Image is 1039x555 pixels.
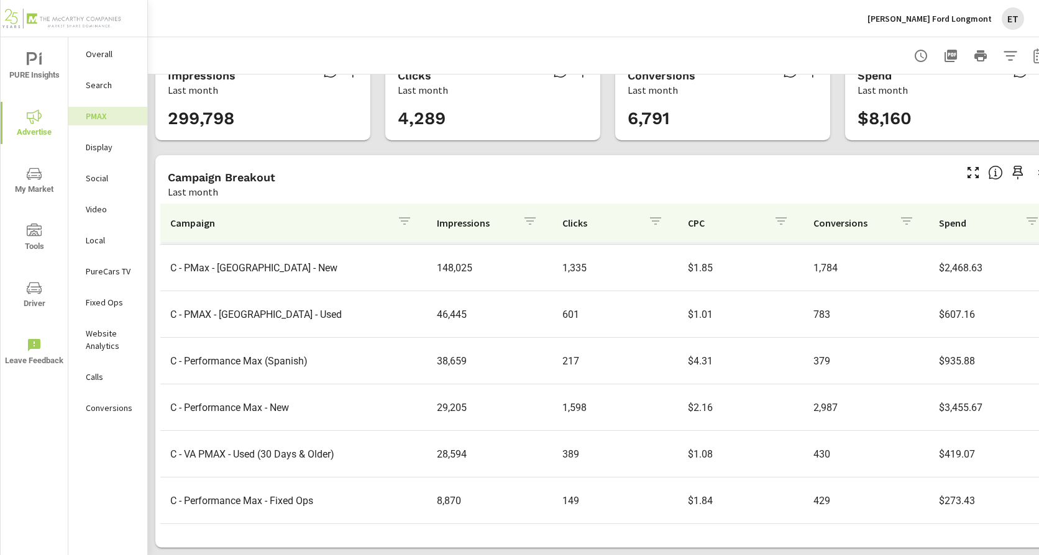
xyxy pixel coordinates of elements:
[552,392,678,423] td: 1,598
[1008,163,1028,183] span: Save this to your personalized report
[4,223,64,254] span: Tools
[4,166,64,197] span: My Market
[168,171,275,184] h5: Campaign Breakout
[68,169,147,187] div: Social
[552,485,678,517] td: 149
[86,203,137,215] p: Video
[68,200,147,219] div: Video
[86,141,137,153] p: Display
[68,138,147,156] div: Display
[858,83,908,97] p: Last month
[1002,7,1024,30] div: ET
[688,217,764,229] p: CPC
[562,217,638,229] p: Clicks
[86,265,137,277] p: PureCars TV
[867,13,992,24] p: [PERSON_NAME] Ford Longmont
[160,392,427,423] td: C - Performance Max - New
[168,69,236,82] h5: Impressions
[427,485,552,517] td: 8,870
[68,293,147,312] div: Fixed Ops
[938,43,963,68] button: "Export Report to PDF"
[160,299,427,330] td: C - PMAX - [GEOGRAPHIC_DATA] - Used
[86,296,137,309] p: Fixed Ops
[68,231,147,250] div: Local
[427,252,552,284] td: 148,025
[160,438,427,470] td: C - VA PMAX - Used (30 Days & Older)
[998,43,1023,68] button: Apply Filters
[427,438,552,470] td: 28,594
[939,217,1015,229] p: Spend
[4,52,64,83] span: PURE Insights
[678,485,803,517] td: $1.84
[968,43,993,68] button: Print Report
[552,252,678,284] td: 1,335
[678,392,803,423] td: $2.16
[678,345,803,377] td: $4.31
[678,438,803,470] td: $1.08
[427,299,552,330] td: 46,445
[160,345,427,377] td: C - Performance Max (Spanish)
[427,392,552,423] td: 29,205
[1,37,68,380] div: nav menu
[803,252,929,284] td: 1,784
[803,299,929,330] td: 783
[86,371,137,383] p: Calls
[988,165,1003,180] span: This is a summary of PMAX performance results by campaign. Each column can be sorted.
[68,76,147,94] div: Search
[552,299,678,330] td: 601
[168,108,358,129] h3: 299,798
[398,69,431,82] h5: Clicks
[68,107,147,125] div: PMAX
[68,368,147,386] div: Calls
[86,110,137,122] p: PMAX
[86,172,137,184] p: Social
[803,438,929,470] td: 430
[813,217,889,229] p: Conversions
[4,281,64,311] span: Driver
[398,108,588,129] h3: 4,289
[86,234,137,246] p: Local
[803,345,929,377] td: 379
[678,299,803,330] td: $1.01
[168,184,218,199] p: Last month
[628,83,678,97] p: Last month
[168,83,218,97] p: Last month
[4,338,64,368] span: Leave Feedback
[68,324,147,355] div: Website Analytics
[803,392,929,423] td: 2,987
[427,345,552,377] td: 38,659
[552,345,678,377] td: 217
[4,109,64,140] span: Advertise
[858,69,892,82] h5: Spend
[628,108,818,129] h3: 6,791
[963,163,983,183] button: Make Fullscreen
[170,217,387,229] p: Campaign
[803,485,929,517] td: 429
[628,69,695,82] h5: Conversions
[86,327,137,352] p: Website Analytics
[160,252,427,284] td: C - PMax - [GEOGRAPHIC_DATA] - New
[86,79,137,91] p: Search
[86,402,137,414] p: Conversions
[68,45,147,63] div: Overall
[552,438,678,470] td: 389
[68,262,147,281] div: PureCars TV
[160,485,427,517] td: C - Performance Max - Fixed Ops
[678,252,803,284] td: $1.85
[398,83,448,97] p: Last month
[86,48,137,60] p: Overall
[68,399,147,417] div: Conversions
[437,217,513,229] p: Impressions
